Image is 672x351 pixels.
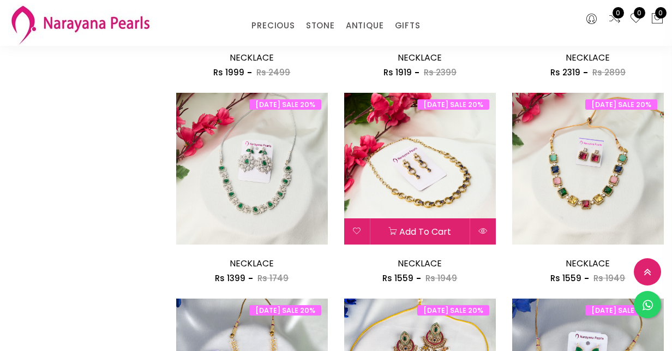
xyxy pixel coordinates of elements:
span: Rs 2899 [592,67,626,78]
a: PRECIOUS [251,17,295,34]
span: Rs 1949 [425,272,457,284]
span: [DATE] SALE 20% [417,99,489,110]
a: GIFTS [395,17,421,34]
span: 0 [634,7,645,19]
span: [DATE] SALE 20% [249,305,321,316]
button: 0 [651,12,664,26]
a: 0 [629,12,643,26]
span: Rs 1559 [382,272,413,284]
span: [DATE] SALE 20% [249,99,321,110]
button: Add to cart [370,218,470,245]
button: Add to wishlist [344,218,370,245]
span: Rs 2319 [550,67,580,78]
span: Rs 1399 [215,272,245,284]
span: Rs 1749 [257,272,289,284]
a: NECKLACE [230,51,274,64]
button: Quick View [470,218,496,245]
a: STONE [306,17,335,34]
a: NECKLACE [398,51,442,64]
span: Rs 2499 [256,67,290,78]
span: [DATE] SALE 20% [417,305,489,316]
a: ANTIQUE [346,17,384,34]
span: Rs 2399 [424,67,457,78]
span: [DATE] SALE 20% [585,305,657,316]
span: [DATE] SALE 20% [585,99,657,110]
span: Rs 1559 [550,272,581,284]
a: NECKLACE [230,257,274,270]
a: NECKLACE [566,257,610,270]
span: 0 [655,7,667,19]
a: 0 [608,12,621,26]
span: Rs 1949 [593,272,625,284]
span: 0 [613,7,624,19]
span: Rs 1919 [383,67,412,78]
a: NECKLACE [566,51,610,64]
span: Rs 1999 [213,67,244,78]
a: NECKLACE [398,257,442,270]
